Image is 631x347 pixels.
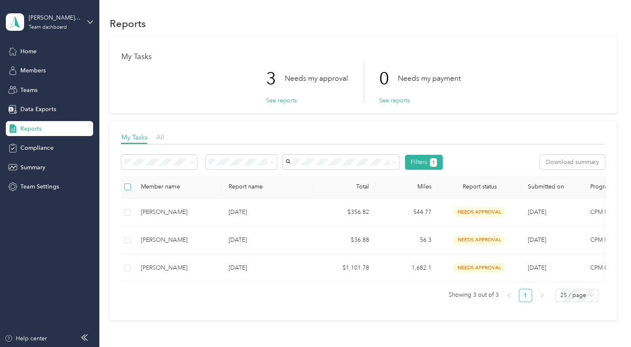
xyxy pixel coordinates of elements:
[29,25,67,30] div: Team dashboard
[313,254,375,282] td: $1,101.78
[555,289,599,302] div: Page Size
[222,176,313,198] th: Report name
[540,155,605,169] button: Download summary
[521,176,583,198] th: Submitted on
[432,159,434,166] span: 1
[20,163,45,172] span: Summary
[20,182,59,191] span: Team Settings
[20,124,42,133] span: Reports
[453,235,505,245] span: needs approval
[228,235,306,245] p: [DATE]
[397,73,460,84] p: Needs my payment
[284,73,348,84] p: Needs my approval
[228,208,306,217] p: [DATE]
[375,198,438,226] td: 544.77
[430,158,437,167] button: 1
[527,208,546,216] span: [DATE]
[141,208,215,217] div: [PERSON_NAME]
[502,289,515,302] li: Previous Page
[228,263,306,273] p: [DATE]
[20,144,53,152] span: Compliance
[519,289,532,302] a: 1
[379,96,409,105] button: See reports
[141,183,215,190] div: Member name
[156,133,164,141] span: All
[540,293,545,298] span: right
[134,176,222,198] th: Member name
[502,289,515,302] button: left
[29,13,81,22] div: [PERSON_NAME]'s Team
[405,155,443,170] button: Filters1
[375,226,438,254] td: 56.3
[444,183,514,190] span: Report status
[313,226,375,254] td: $36.88
[141,235,215,245] div: [PERSON_NAME]
[535,289,549,302] button: right
[527,236,546,243] span: [DATE]
[584,300,631,347] iframe: Everlance-gr Chat Button Frame
[141,263,215,273] div: [PERSON_NAME]
[560,289,594,302] span: 25 / page
[449,289,499,301] span: Showing 3 out of 3
[266,61,284,96] p: 3
[20,47,37,56] span: Home
[375,254,438,282] td: 1,682.1
[5,334,47,343] button: Help center
[109,19,145,28] h1: Reports
[121,133,147,141] span: My Tasks
[20,105,56,114] span: Data Exports
[121,52,605,61] h1: My Tasks
[527,264,546,271] span: [DATE]
[453,207,505,217] span: needs approval
[379,61,397,96] p: 0
[20,66,46,75] span: Members
[320,183,369,190] div: Total
[382,183,431,190] div: Miles
[20,86,37,94] span: Teams
[266,96,296,105] button: See reports
[313,198,375,226] td: $356.82
[535,289,549,302] li: Next Page
[453,263,505,273] span: needs approval
[506,293,511,298] span: left
[519,289,532,302] li: 1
